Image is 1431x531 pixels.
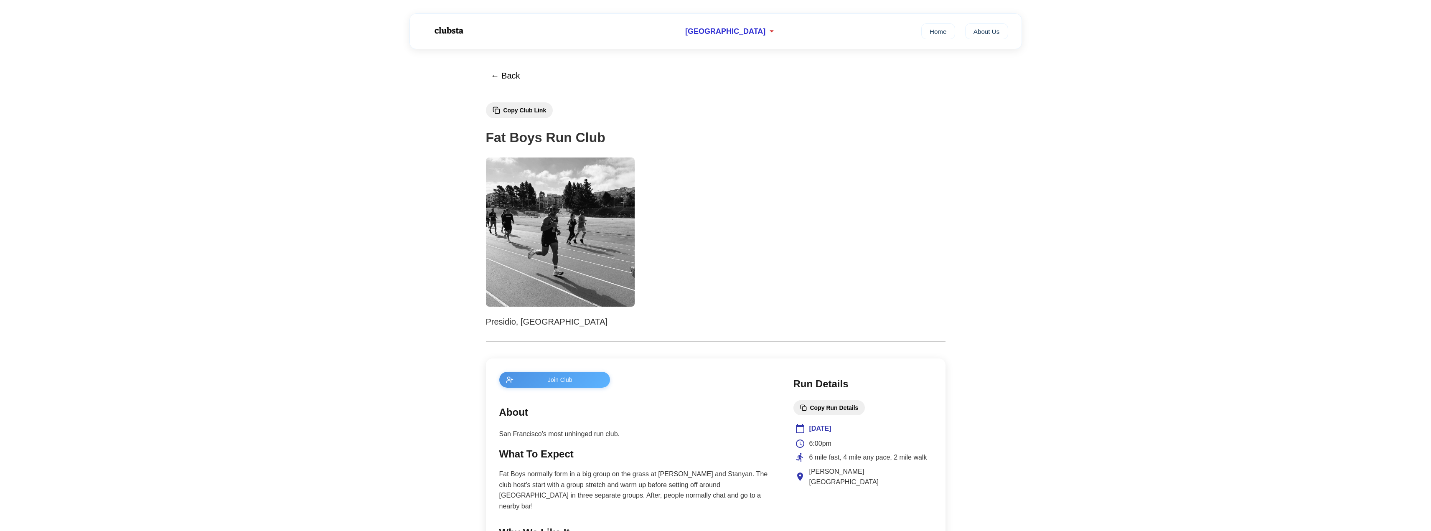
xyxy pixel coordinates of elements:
button: Copy Run Details [793,400,865,415]
span: 6 mile fast, 4 mile any pace, 2 mile walk [809,452,927,463]
p: Presidio, [GEOGRAPHIC_DATA] [486,315,946,328]
a: Join Club [499,372,777,388]
a: Home [921,23,955,39]
p: San Francisco's most unhinged run club. [499,429,777,440]
span: Copy Club Link [503,107,546,114]
p: Fat Boys normally form in a big group on the grass at [PERSON_NAME] and Stanyan. The club host's ... [499,469,777,511]
span: [PERSON_NAME][GEOGRAPHIC_DATA] [809,466,930,488]
span: Join Club [517,376,604,383]
h2: What To Expect [499,446,777,462]
img: Logo [423,20,473,41]
h2: Run Details [793,376,932,392]
span: [DATE] [809,423,831,434]
button: ← Back [486,66,525,86]
a: About Us [965,23,1008,39]
button: Copy Club Link [486,102,553,118]
h1: Fat Boys Run Club [486,127,946,148]
button: Join Club [499,372,610,388]
img: Fat Boys Run Club 1 [486,158,635,307]
span: 6:00pm [809,438,831,449]
span: [GEOGRAPHIC_DATA] [685,27,765,36]
h2: About [499,404,777,420]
